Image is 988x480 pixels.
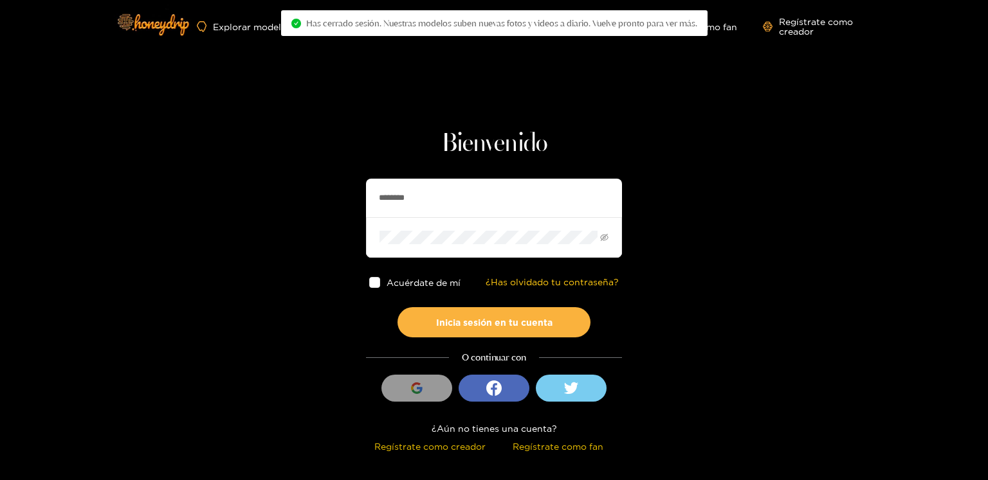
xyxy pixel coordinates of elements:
[306,18,697,28] font: Has cerrado sesión. Nuestras modelos suben nuevas fotos y videos a diario. Vuelve pronto para ver...
[398,307,590,337] button: Inicia sesión en tu cuenta
[374,441,486,451] font: Regístrate como creador
[486,277,619,287] font: ¿Has olvidado tu contraseña?
[763,17,880,36] a: Regístrate como creador
[779,17,853,36] font: Regístrate como creador
[387,278,461,287] font: Acuérdate de mí
[513,441,603,451] font: Regístrate como fan
[441,131,547,157] font: Bienvenido
[432,423,557,433] font: ¿Aún no tienes una cuenta?
[291,19,301,28] span: círculo de control
[462,351,526,363] font: O continuar con
[436,317,553,327] font: Inicia sesión en tu cuenta
[197,21,291,32] a: Explorar modelos
[213,22,291,31] font: Explorar modelos
[600,233,608,242] span: invisible para los ojos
